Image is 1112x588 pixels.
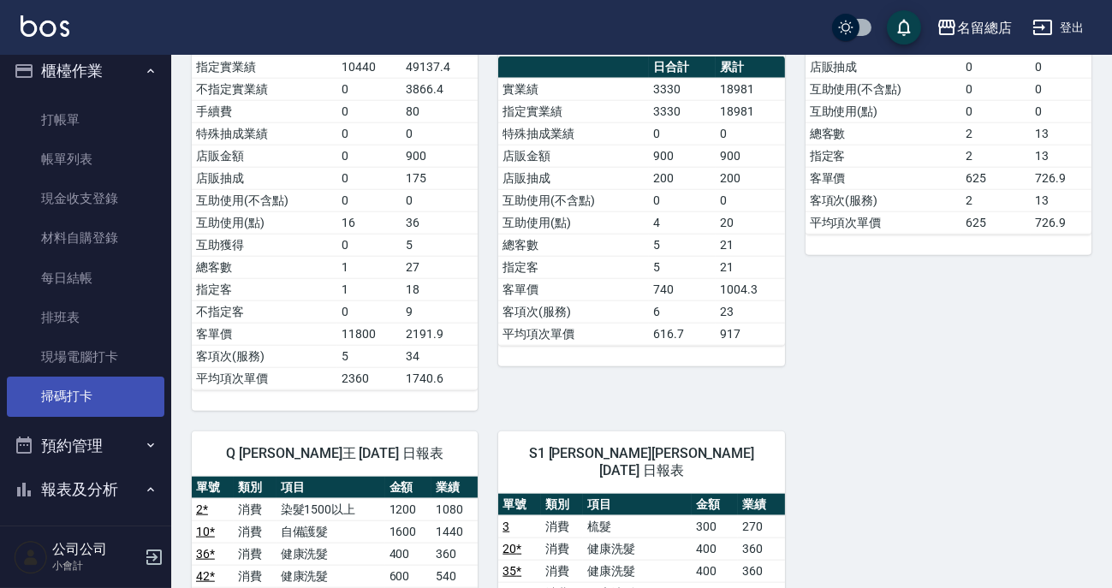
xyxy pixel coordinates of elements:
[716,56,784,79] th: 累計
[961,189,1031,211] td: 2
[401,145,478,167] td: 900
[498,145,649,167] td: 店販金額
[401,300,478,323] td: 9
[52,558,140,573] p: 小會計
[7,298,164,337] a: 排班表
[716,145,784,167] td: 900
[961,122,1031,145] td: 2
[649,189,716,211] td: 0
[277,477,385,499] th: 項目
[401,234,478,256] td: 5
[957,17,1012,39] div: 名留總店
[7,337,164,377] a: 現場電腦打卡
[541,515,583,538] td: 消費
[961,100,1031,122] td: 0
[806,78,962,100] td: 互助使用(不含點)
[716,211,784,234] td: 20
[498,323,649,345] td: 平均項次單價
[1031,78,1091,100] td: 0
[7,467,164,512] button: 報表及分析
[498,100,649,122] td: 指定實業績
[1031,122,1091,145] td: 13
[1031,211,1091,234] td: 726.9
[234,520,276,543] td: 消費
[7,140,164,179] a: 帳單列表
[692,538,738,560] td: 400
[692,515,738,538] td: 300
[541,494,583,516] th: 類別
[961,211,1031,234] td: 625
[21,15,69,37] img: Logo
[192,345,337,367] td: 客項次(服務)
[498,189,649,211] td: 互助使用(不含點)
[7,377,164,416] a: 掃碼打卡
[337,189,401,211] td: 0
[716,278,784,300] td: 1004.3
[401,189,478,211] td: 0
[7,218,164,258] a: 材料自購登錄
[649,256,716,278] td: 5
[337,100,401,122] td: 0
[431,520,478,543] td: 1440
[649,300,716,323] td: 6
[7,258,164,298] a: 每日結帳
[961,78,1031,100] td: 0
[498,56,784,346] table: a dense table
[401,323,478,345] td: 2191.9
[498,256,649,278] td: 指定客
[401,278,478,300] td: 18
[738,560,784,582] td: 360
[234,565,276,587] td: 消費
[192,122,337,145] td: 特殊抽成業績
[337,300,401,323] td: 0
[961,167,1031,189] td: 625
[716,300,784,323] td: 23
[583,515,692,538] td: 梳髮
[431,477,478,499] th: 業績
[498,122,649,145] td: 特殊抽成業績
[806,211,962,234] td: 平均項次單價
[961,145,1031,167] td: 2
[337,278,401,300] td: 1
[498,211,649,234] td: 互助使用(點)
[277,520,385,543] td: 自備護髮
[401,78,478,100] td: 3866.4
[192,167,337,189] td: 店販抽成
[583,538,692,560] td: 健康洗髮
[806,56,962,78] td: 店販抽成
[401,345,478,367] td: 34
[649,100,716,122] td: 3330
[692,560,738,582] td: 400
[385,565,431,587] td: 600
[649,122,716,145] td: 0
[7,100,164,140] a: 打帳單
[649,56,716,79] th: 日合計
[738,538,784,560] td: 360
[212,445,457,462] span: Q [PERSON_NAME]王 [DATE] 日報表
[277,565,385,587] td: 健康洗髮
[806,100,962,122] td: 互助使用(點)
[7,179,164,218] a: 現金收支登錄
[649,234,716,256] td: 5
[583,560,692,582] td: 健康洗髮
[401,367,478,389] td: 1740.6
[502,520,509,533] a: 3
[234,498,276,520] td: 消費
[431,565,478,587] td: 540
[541,538,583,560] td: 消費
[277,543,385,565] td: 健康洗髮
[498,278,649,300] td: 客單價
[716,323,784,345] td: 917
[1026,12,1091,44] button: 登出
[7,49,164,93] button: 櫃檯作業
[234,477,276,499] th: 類別
[337,256,401,278] td: 1
[649,167,716,189] td: 200
[401,167,478,189] td: 175
[192,367,337,389] td: 平均項次單價
[14,540,48,574] img: Person
[887,10,921,45] button: save
[192,12,478,390] table: a dense table
[192,477,234,499] th: 單號
[337,122,401,145] td: 0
